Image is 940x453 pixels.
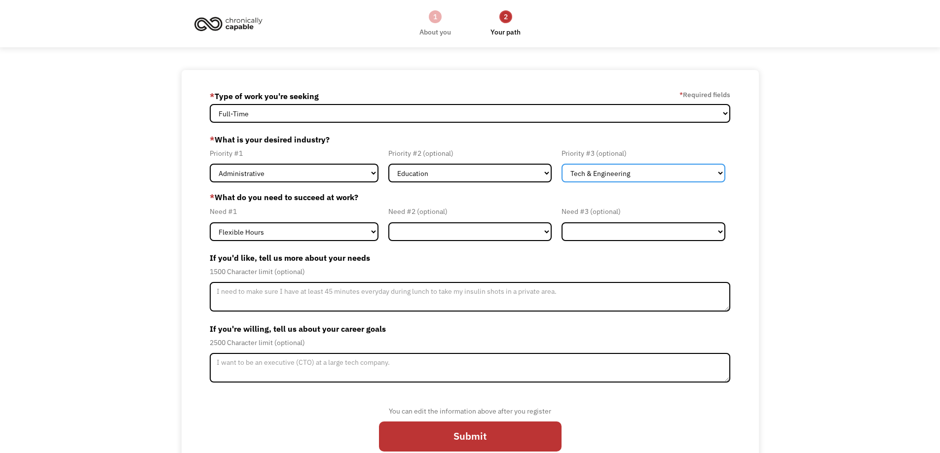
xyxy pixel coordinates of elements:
[210,321,731,337] label: If you're willing, tell us about your career goals
[388,147,552,159] div: Priority #2 (optional)
[191,13,265,35] img: Chronically Capable logo
[429,10,442,23] div: 1
[388,206,552,217] div: Need #2 (optional)
[210,147,378,159] div: Priority #1
[490,26,521,38] div: Your path
[210,337,731,348] div: 2500 Character limit (optional)
[210,250,731,266] label: If you'd like, tell us more about your needs
[419,26,451,38] div: About you
[490,9,521,38] a: 2Your path
[210,132,731,147] label: What is your desired industry?
[499,10,512,23] div: 2
[562,206,725,217] div: Need #3 (optional)
[210,191,731,203] label: What do you need to succeed at work?
[379,405,562,417] div: You can edit the information above after you register
[679,89,730,101] label: Required fields
[379,421,562,452] input: Submit
[562,147,725,159] div: Priority #3 (optional)
[210,88,319,104] label: Type of work you're seeking
[210,206,378,217] div: Need #1
[419,9,451,38] a: 1About you
[210,266,731,278] div: 1500 Character limit (optional)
